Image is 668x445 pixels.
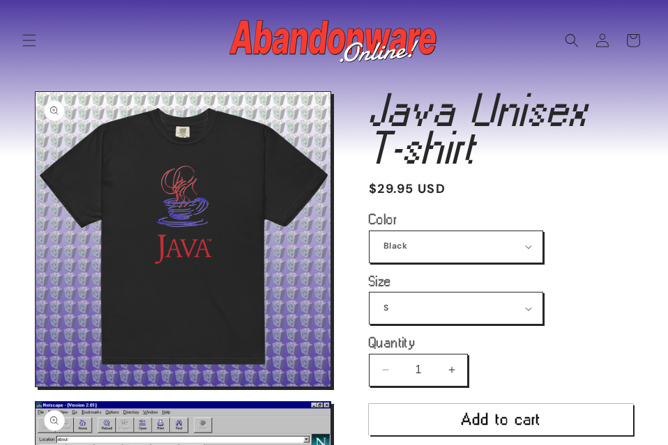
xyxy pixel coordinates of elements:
label: Size [369,274,633,288]
img: Abandonware [229,13,439,68]
label: Quantity [369,336,633,350]
summary: Menu [14,25,45,56]
label: Color [369,212,633,226]
button: Add to cart [369,404,633,435]
h1: Java Unisex T-shirt [369,91,633,166]
summary: Search [556,25,587,56]
span: $29.95 USD [369,180,446,198]
a: Abandonware [225,7,444,73]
